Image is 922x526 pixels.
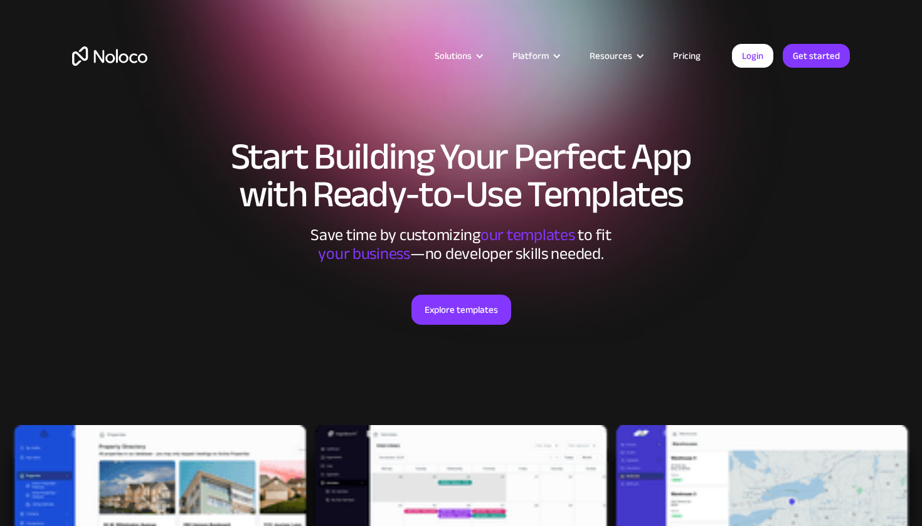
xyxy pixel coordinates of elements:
a: Login [732,44,773,68]
div: Save time by customizing to fit ‍ —no developer skills needed. [273,226,649,263]
div: Solutions [419,48,497,64]
a: Get started [783,44,850,68]
a: Explore templates [411,295,511,325]
div: Resources [574,48,657,64]
span: your business [318,238,410,269]
div: Platform [512,48,549,64]
div: Platform [497,48,574,64]
div: Solutions [435,48,472,64]
h1: Start Building Your Perfect App with Ready-to-Use Templates [72,138,850,213]
div: Resources [590,48,632,64]
a: Pricing [657,48,716,64]
span: our templates [480,219,575,250]
a: home [72,46,147,66]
